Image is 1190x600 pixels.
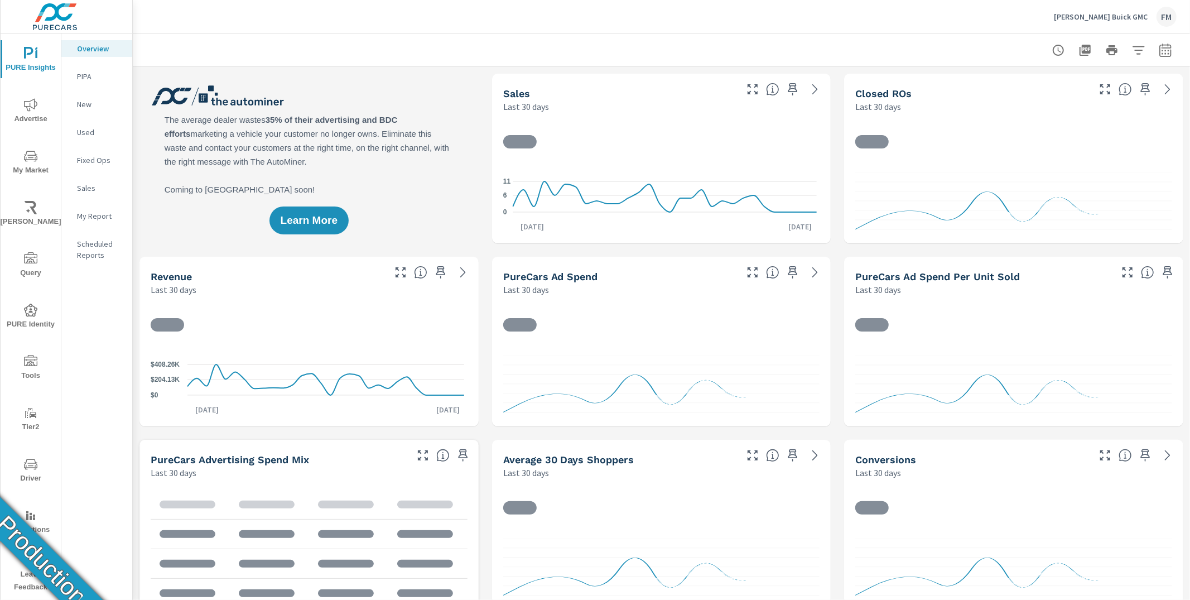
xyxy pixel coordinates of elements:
p: Used [77,127,123,138]
a: See more details in report [806,447,824,464]
p: [DATE] [428,404,468,415]
span: A rolling 30 day total of daily Shoppers on the dealership website, averaged over the selected da... [766,449,779,462]
span: Save this to your personalized report [454,447,472,464]
span: This table looks at how you compare to the amount of budget you spend per channel as opposed to y... [436,449,450,462]
button: Make Fullscreen [744,80,762,98]
text: $0 [151,391,158,399]
p: Overview [77,43,123,54]
h5: Closed ROs [855,88,912,99]
a: See more details in report [1159,80,1177,98]
h5: Conversions [855,454,916,465]
h5: Average 30 Days Shoppers [503,454,634,465]
p: Last 30 days [503,283,549,296]
div: Used [61,124,132,141]
p: New [77,99,123,110]
p: Last 30 days [855,100,901,113]
a: See more details in report [454,263,472,281]
span: Save this to your personalized report [784,80,802,98]
div: FM [1157,7,1177,27]
div: Sales [61,180,132,196]
button: Make Fullscreen [1119,263,1136,281]
div: Overview [61,40,132,57]
span: The number of dealer-specified goals completed by a visitor. [Source: This data is provided by th... [1119,449,1132,462]
span: Leave Feedback [4,554,57,594]
span: Number of Repair Orders Closed by the selected dealership group over the selected time range. [So... [1119,83,1132,96]
p: Last 30 days [855,283,901,296]
p: Last 30 days [503,100,549,113]
div: PIPA [61,68,132,85]
button: Make Fullscreen [744,447,762,464]
text: $408.26K [151,361,180,368]
h5: PureCars Ad Spend Per Unit Sold [855,271,1020,282]
text: 0 [503,208,507,216]
a: See more details in report [806,263,824,281]
button: Print Report [1101,39,1123,61]
p: [DATE] [187,404,227,415]
text: 6 [503,191,507,199]
a: See more details in report [806,80,824,98]
span: My Market [4,150,57,177]
h5: Revenue [151,271,192,282]
p: Fixed Ops [77,155,123,166]
span: Driver [4,458,57,485]
span: Total sales revenue over the selected date range. [Source: This data is sourced from the dealer’s... [414,266,427,279]
span: Save this to your personalized report [1136,447,1154,464]
button: Make Fullscreen [1096,447,1114,464]
button: Make Fullscreen [392,263,409,281]
p: PIPA [77,71,123,82]
span: Average cost of advertising per each vehicle sold at the dealer over the selected date range. The... [1141,266,1154,279]
span: Save this to your personalized report [784,447,802,464]
span: Tier2 [4,406,57,434]
div: nav menu [1,33,61,598]
p: Last 30 days [855,466,901,479]
span: Learn More [281,215,338,225]
p: Sales [77,183,123,194]
span: PURE Identity [4,304,57,331]
span: Advertise [4,98,57,126]
div: New [61,96,132,113]
text: 11 [503,177,511,185]
h5: PureCars Advertising Spend Mix [151,454,309,465]
h5: Sales [503,88,530,99]
p: Last 30 days [151,466,196,479]
p: Last 30 days [151,283,196,296]
p: [PERSON_NAME] Buick GMC [1054,12,1148,22]
span: Save this to your personalized report [784,263,802,281]
p: [DATE] [513,221,552,232]
p: Last 30 days [503,466,549,479]
span: PURE Insights [4,47,57,74]
button: Learn More [269,207,349,234]
span: Operations [4,509,57,536]
button: Select Date Range [1154,39,1177,61]
div: My Report [61,208,132,224]
span: Total cost of media for all PureCars channels for the selected dealership group over the selected... [766,266,779,279]
span: Save this to your personalized report [432,263,450,281]
span: Number of vehicles sold by the dealership over the selected date range. [Source: This data is sou... [766,83,779,96]
p: Scheduled Reports [77,238,123,261]
button: Apply Filters [1128,39,1150,61]
button: "Export Report to PDF" [1074,39,1096,61]
span: [PERSON_NAME] [4,201,57,228]
a: See more details in report [1159,447,1177,464]
div: Scheduled Reports [61,236,132,263]
span: Save this to your personalized report [1136,80,1154,98]
div: Fixed Ops [61,152,132,169]
h5: PureCars Ad Spend [503,271,598,282]
button: Make Fullscreen [414,447,432,464]
span: Save this to your personalized report [1159,263,1177,281]
span: Tools [4,355,57,382]
text: $204.13K [151,376,180,384]
p: [DATE] [781,221,820,232]
span: Query [4,252,57,280]
p: My Report [77,210,123,222]
button: Make Fullscreen [744,263,762,281]
button: Make Fullscreen [1096,80,1114,98]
